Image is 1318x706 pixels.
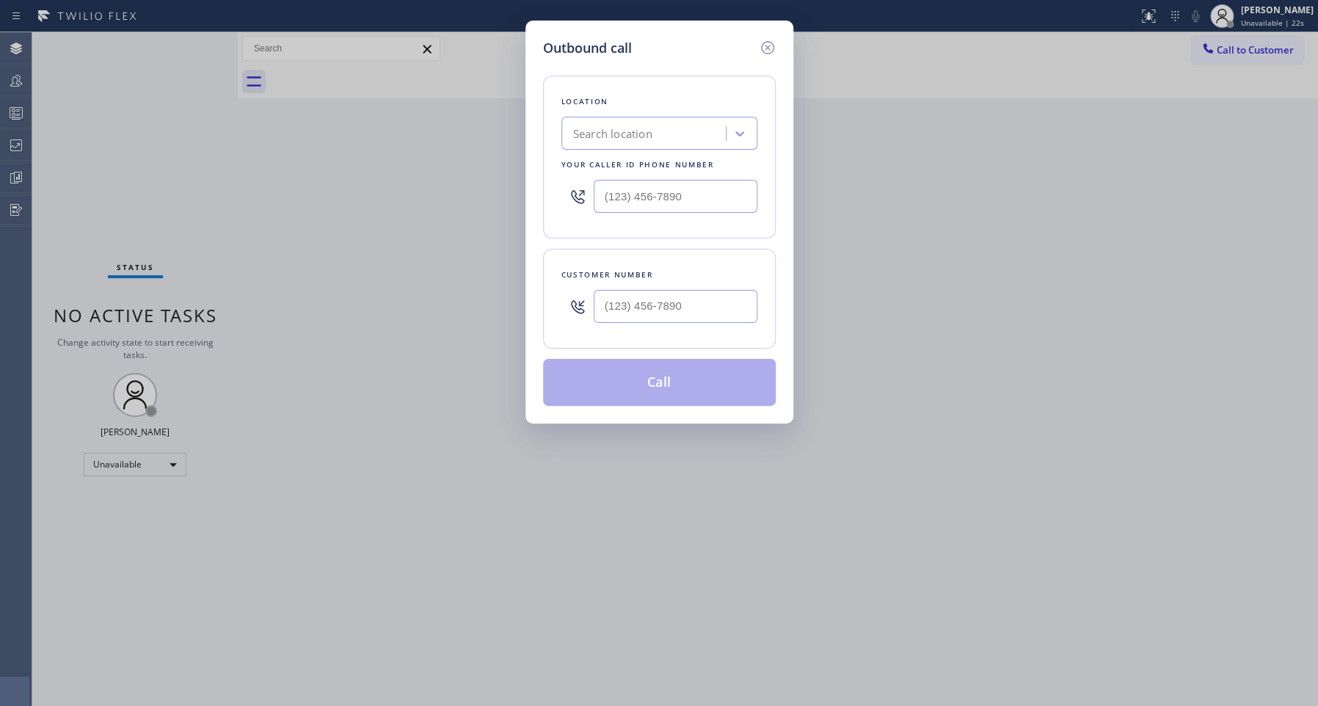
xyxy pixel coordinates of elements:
[561,157,757,172] div: Your caller id phone number
[594,180,757,213] input: (123) 456-7890
[561,267,757,283] div: Customer number
[594,290,757,323] input: (123) 456-7890
[573,125,652,142] div: Search location
[561,94,757,109] div: Location
[543,359,776,406] button: Call
[543,38,632,58] h5: Outbound call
